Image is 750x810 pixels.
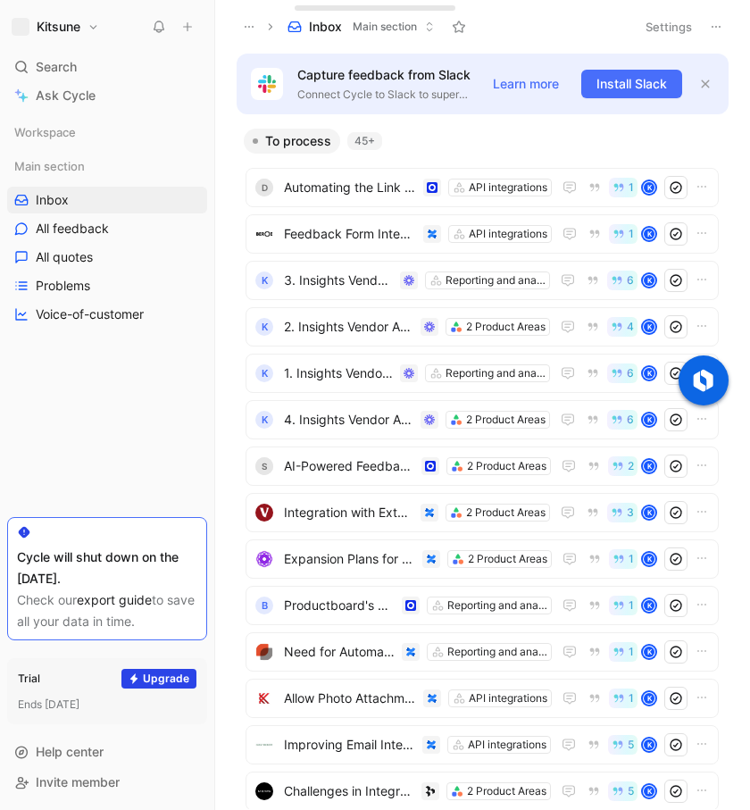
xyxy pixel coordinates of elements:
p: Capture feedback from Slack [297,64,471,86]
h1: Kitsune [37,19,80,35]
button: Learn more [478,70,574,98]
div: K [643,321,655,333]
button: InboxMain section [279,13,443,40]
a: DAutomating the Link Between Help Desk Issues and Product IdeasAPI integrations1K [246,168,719,207]
span: Problems [36,277,90,295]
button: 2 [608,456,637,476]
div: K [643,692,655,705]
a: Ask Cycle [7,82,207,109]
span: 5 [628,739,634,750]
span: Feedback Form Integration with JPD Issue Collector [284,223,416,245]
a: SAI-Powered Feedback Summarization Feature Request2 Product Areas2K [246,447,719,486]
div: 2 Product Areas [466,504,546,522]
img: logo [255,736,273,754]
div: Reporting and analytics [447,597,547,614]
a: K3. Insights Vendor Analysis: Understanding What Themes MeanReporting and analytics6K [246,261,719,300]
a: Problems [7,272,207,299]
div: K [643,646,655,658]
span: AI-Powered Feedback Summarization Feature Request [284,455,414,477]
a: export guide [77,592,152,607]
button: 4 [607,317,637,337]
div: API integrations [469,179,547,196]
button: To process [244,129,340,154]
span: 4 [627,321,634,332]
div: K [643,739,655,751]
div: K [643,413,655,426]
a: BProductboard's B2B Focus Limits Usability for B2C CompaniesReporting and analytics1K [246,586,719,625]
img: logo [255,782,273,800]
div: K [643,367,655,380]
div: 45+ [347,132,382,150]
div: Check our to save all your data in time. [17,589,197,632]
button: 6 [607,271,637,290]
div: Invite member [7,769,207,796]
button: Install Slack [581,70,682,98]
span: 5 [628,786,634,797]
div: K [643,460,655,472]
span: 1. Insights Vendor Analysis: OOTB Themes/Getting Started [284,363,393,384]
span: Invite member [36,774,120,789]
button: Settings [637,14,700,39]
div: Reporting and analytics [446,271,546,289]
div: API integrations [469,225,547,243]
span: 4. Insights Vendor Analysis: Hone in on Specific Topics [284,409,413,430]
div: K [643,228,655,240]
div: K [643,506,655,519]
span: Allow Photo Attachments in Feedback [284,688,416,709]
div: API integrations [469,689,547,707]
div: K [643,553,655,565]
button: 1 [609,178,637,197]
span: 1 [629,182,634,193]
div: K [643,181,655,194]
a: logoAllow Photo Attachments in FeedbackAPI integrations1K [246,679,719,718]
span: Improving Email Integration with JDP for Better Insight Management [284,734,415,756]
img: logo [255,225,273,243]
div: K [643,785,655,797]
span: All feedback [36,220,109,238]
button: 3 [607,503,637,522]
button: 6 [607,363,637,383]
div: 2 Product Areas [467,457,546,475]
span: 3 [627,507,634,518]
div: Cycle will shut down on the [DATE]. [17,547,197,589]
div: Ends [DATE] [18,696,196,714]
span: All quotes [36,248,93,266]
span: 1 [629,693,634,704]
a: All quotes [7,244,207,271]
span: Main section [353,18,417,36]
span: 2 [628,461,634,472]
div: Workspace [7,119,207,146]
span: Learn more [493,73,559,95]
img: logo [255,643,273,661]
div: 2 Product Areas [468,550,547,568]
span: To process [265,132,331,150]
button: 6 [607,410,637,430]
button: 1 [609,596,637,615]
span: Voice-of-customer [36,305,144,323]
a: K2. Insights Vendor Analysis: Applying a known Taxonomy2 Product Areas4K [246,307,719,347]
a: K4. Insights Vendor Analysis: Hone in on Specific Topics2 Product Areas6K [246,400,719,439]
div: K [255,318,273,336]
span: Inbox [36,191,69,209]
span: Productboard's B2B Focus Limits Usability for B2C Companies [284,595,395,616]
div: K [643,274,655,287]
button: 1 [609,549,637,569]
div: B [255,597,273,614]
a: K1. Insights Vendor Analysis: OOTB Themes/Getting StartedReporting and analytics6K [246,354,719,393]
span: Ask Cycle [36,85,96,106]
button: Kitsune [7,14,104,39]
span: 1 [629,600,634,611]
div: Reporting and analytics [447,643,547,661]
img: logo [255,689,273,707]
span: Expansion Plans for "Insights" Feature and Integration in Jira Product Discovery [284,548,415,570]
div: D [255,179,273,196]
span: 3. Insights Vendor Analysis: Understanding What Themes Mean [284,270,393,291]
button: 5 [608,781,637,801]
span: 1 [629,554,634,564]
div: S [255,457,273,475]
span: 1 [629,647,634,657]
div: K [255,411,273,429]
img: logo [255,550,273,568]
span: 1 [629,229,634,239]
p: Connect Cycle to Slack to supercharge your feedback capture flows [297,86,471,104]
